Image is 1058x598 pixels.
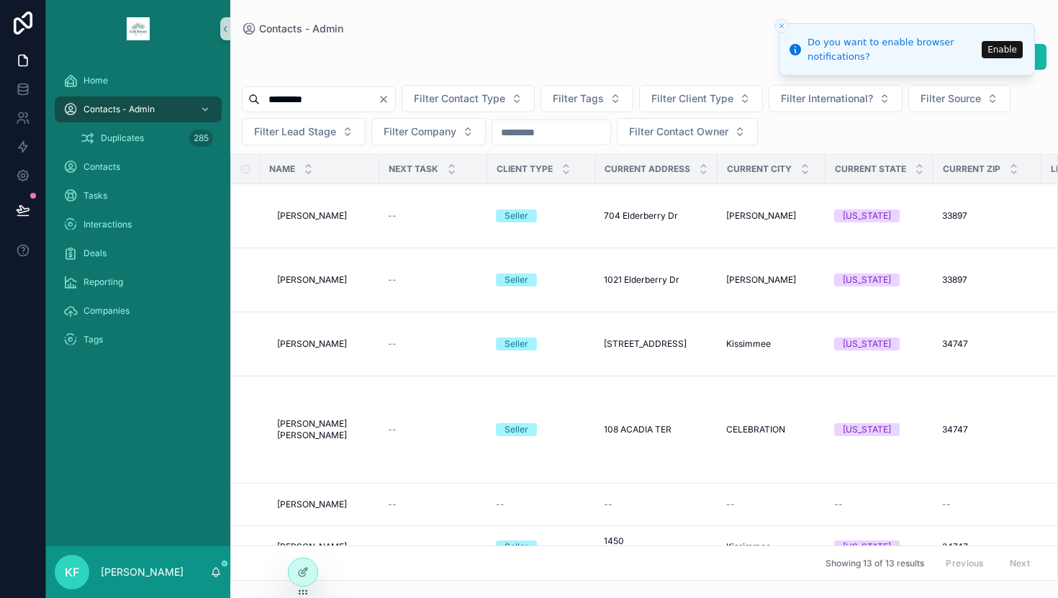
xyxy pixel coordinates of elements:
a: [US_STATE] [834,540,925,553]
span: [PERSON_NAME] [277,210,347,222]
span: 33897 [942,274,967,286]
a: -- [388,499,479,510]
span: 704 Elderberry Dr [604,210,678,222]
span: -- [388,274,397,286]
a: [PERSON_NAME] [726,210,817,222]
span: Filter Contact Owner [629,124,728,139]
span: -- [388,338,397,350]
a: 33897 [942,274,1033,286]
span: [PERSON_NAME] [726,274,796,286]
span: Current Address [605,163,690,175]
button: Select Button [371,118,486,145]
span: 1021 Elderberry Dr [604,274,679,286]
span: Kissimmee [726,338,771,350]
a: -- [388,338,479,350]
a: [PERSON_NAME] [277,541,371,553]
a: 33897 [942,210,1033,222]
span: Filter Contact Type [414,91,505,106]
span: 33897 [942,210,967,222]
a: [US_STATE] [834,273,925,286]
a: [STREET_ADDRESS] [604,338,709,350]
a: 108 ACADIA TER [604,424,709,435]
a: Seller [496,273,587,286]
a: -- [388,541,479,553]
span: Companies [83,305,130,317]
button: Select Button [769,85,903,112]
span: [PERSON_NAME] [277,499,347,510]
span: Kissimmee [726,541,771,553]
span: Current City [727,163,792,175]
a: 704 Elderberry Dr [604,210,709,222]
div: scrollable content [46,58,230,371]
a: Tags [55,327,222,353]
button: Select Button [908,85,1010,112]
span: Filter Company [384,124,456,139]
a: Deals [55,240,222,266]
span: Next Task [389,163,438,175]
div: Seller [505,337,528,350]
span: -- [942,499,951,510]
span: Contacts - Admin [83,104,155,115]
a: Kissimmee [726,338,817,350]
span: -- [388,499,397,510]
a: -- [834,499,925,510]
div: [US_STATE] [843,209,891,222]
a: [PERSON_NAME] [726,274,817,286]
span: Current Zip [943,163,1000,175]
span: -- [834,499,843,510]
button: Select Button [541,85,633,112]
a: -- [726,499,817,510]
a: [US_STATE] [834,337,925,350]
button: Select Button [639,85,763,112]
a: Contacts - Admin [55,96,222,122]
button: Clear [378,94,395,105]
a: Seller [496,423,587,436]
button: Close toast [774,19,789,33]
span: [STREET_ADDRESS] [604,338,687,350]
span: Home [83,75,108,86]
p: [PERSON_NAME] [101,565,184,579]
span: CELEBRATION [726,424,785,435]
span: -- [388,424,397,435]
span: -- [726,499,735,510]
a: 1021 Elderberry Dr [604,274,709,286]
a: [US_STATE] [834,209,925,222]
span: Deals [83,248,107,259]
a: [PERSON_NAME] [PERSON_NAME] [277,418,371,441]
span: 34747 [942,338,968,350]
span: Interactions [83,219,132,230]
span: Showing 13 of 13 results [826,558,924,569]
span: 108 ACADIA TER [604,424,672,435]
div: [US_STATE] [843,337,891,350]
span: Filter International? [781,91,873,106]
span: Contacts [83,161,120,173]
span: Filter Client Type [651,91,733,106]
a: Contacts [55,154,222,180]
a: -- [942,499,1033,510]
span: [PERSON_NAME] [277,274,347,286]
button: Select Button [402,85,535,112]
a: -- [388,274,479,286]
a: [PERSON_NAME] [277,210,371,222]
a: -- [604,499,709,510]
a: 34747 [942,338,1033,350]
a: [PERSON_NAME] [277,499,371,510]
span: Client Type [497,163,553,175]
a: Tasks [55,183,222,209]
span: Tasks [83,190,107,201]
span: Tags [83,334,103,345]
span: Name [269,163,295,175]
span: 34747 [942,541,968,553]
a: Duplicates285 [72,125,222,151]
a: -- [388,210,479,222]
a: Kissimmee [726,541,817,553]
button: Select Button [617,118,758,145]
a: Seller [496,337,587,350]
a: 34747 [942,424,1033,435]
span: -- [388,541,397,553]
span: -- [604,499,612,510]
a: Interactions [55,212,222,237]
a: -- [388,424,479,435]
a: -- [496,499,587,510]
div: Seller [505,423,528,436]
